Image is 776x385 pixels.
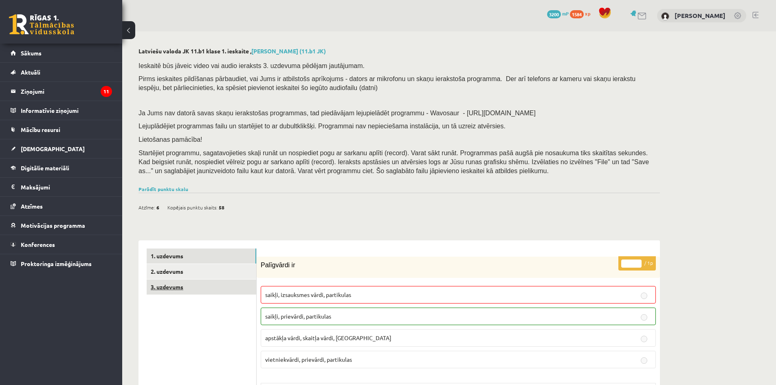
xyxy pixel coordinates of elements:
[618,256,656,271] p: / 1p
[21,222,85,229] span: Motivācijas programma
[261,262,295,268] span: Palīgvārdi ir
[219,201,224,213] span: 58
[641,336,647,342] input: apstākļa vārdi, skaitļa vārdi, [GEOGRAPHIC_DATA]
[21,241,55,248] span: Konferences
[265,291,351,298] span: saikļi, izsauksmes vārdi, partikulas
[570,10,584,18] span: 1584
[11,178,112,196] a: Maksājumi
[547,10,561,18] span: 3200
[11,101,112,120] a: Informatīvie ziņojumi
[21,49,42,57] span: Sākums
[641,293,647,299] input: saikļi, izsauksmes vārdi, partikulas
[138,201,155,213] span: Atzīme:
[21,178,112,196] legend: Maksājumi
[21,68,40,76] span: Aktuāli
[21,82,112,101] legend: Ziņojumi
[11,235,112,254] a: Konferences
[138,136,202,143] span: Lietošanas pamācība!
[251,47,326,55] a: [PERSON_NAME] (11.b1 JK)
[138,110,536,117] span: Ja Jums nav datorā savas skaņu ierakstošas programmas, tad piedāvājam lejupielādēt programmu - Wa...
[138,123,506,130] span: Lejuplādējiet programmas failu un startējiet to ar dubultklikšķi. Programmai nav nepieciešama ins...
[11,139,112,158] a: [DEMOGRAPHIC_DATA]
[11,120,112,139] a: Mācību resursi
[138,75,635,91] span: Pirms ieskaites pildīšanas pārbaudiet, vai Jums ir atbilstošs aprīkojums - dators ar mikrofonu un...
[11,63,112,81] a: Aktuāli
[21,260,92,267] span: Proktoringa izmēģinājums
[138,186,188,192] a: Parādīt punktu skalu
[147,264,256,279] a: 2. uzdevums
[156,201,159,213] span: 6
[101,86,112,97] i: 11
[21,126,60,133] span: Mācību resursi
[562,10,569,17] span: mP
[641,314,647,321] input: saikļi, prievārdi, partikulas
[661,12,669,20] img: Viktorija Borhova
[585,10,590,17] span: xp
[641,357,647,364] input: vietniekvārdi, prievārdi, partikulas
[675,11,725,20] a: [PERSON_NAME]
[570,10,594,17] a: 1584 xp
[265,312,331,320] span: saikļi, prievārdi, partikulas
[11,216,112,235] a: Motivācijas programma
[11,44,112,62] a: Sākums
[11,254,112,273] a: Proktoringa izmēģinājums
[21,145,85,152] span: [DEMOGRAPHIC_DATA]
[265,356,352,363] span: vietniekvārdi, prievārdi, partikulas
[138,48,660,55] h2: Latviešu valoda JK 11.b1 klase 1. ieskaite ,
[21,164,69,172] span: Digitālie materiāli
[9,14,74,35] a: Rīgas 1. Tālmācības vidusskola
[11,197,112,216] a: Atzīmes
[138,150,649,174] span: Startējiet programmu, sagatavojieties skaļi runāt un nospiediet pogu ar sarkanu aplīti (record). ...
[21,202,43,210] span: Atzīmes
[265,334,391,341] span: apstākļa vārdi, skaitļa vārdi, [GEOGRAPHIC_DATA]
[11,158,112,177] a: Digitālie materiāli
[147,249,256,264] a: 1. uzdevums
[167,201,218,213] span: Kopējais punktu skaits:
[138,62,365,69] span: Ieskaitē būs jāveic video vai audio ieraksts 3. uzdevuma pēdējam jautājumam.
[147,279,256,295] a: 3. uzdevums
[21,101,112,120] legend: Informatīvie ziņojumi
[11,82,112,101] a: Ziņojumi11
[547,10,569,17] a: 3200 mP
